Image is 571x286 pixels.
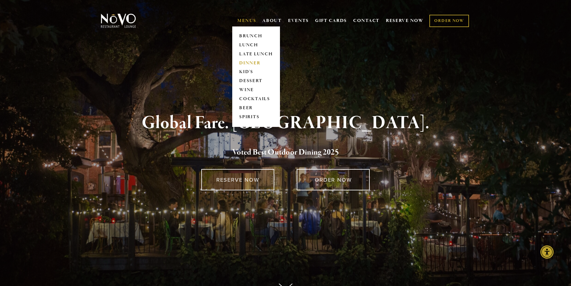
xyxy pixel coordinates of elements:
[201,169,274,190] a: RESERVE NOW
[386,15,424,26] a: RESERVE NOW
[353,15,380,26] a: CONTACT
[237,41,275,50] a: LUNCH
[262,18,282,24] a: ABOUT
[111,146,461,159] h2: 5
[315,15,347,26] a: GIFT CARDS
[288,18,309,24] a: EVENTS
[237,86,275,95] a: WINE
[142,112,429,134] strong: Global Fare. [GEOGRAPHIC_DATA].
[297,169,370,190] a: ORDER NOW
[100,13,137,28] img: Novo Restaurant &amp; Lounge
[237,50,275,59] a: LATE LUNCH
[237,95,275,104] a: COCKTAILS
[237,18,256,24] a: MENUS
[237,59,275,68] a: DINNER
[429,15,469,27] a: ORDER NOW
[237,113,275,122] a: SPIRITS
[237,68,275,77] a: KID'S
[237,32,275,41] a: BRUNCH
[237,104,275,113] a: BEER
[232,147,335,158] a: Voted Best Outdoor Dining 202
[540,245,554,259] div: Accessibility Menu
[237,77,275,86] a: DESSERT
